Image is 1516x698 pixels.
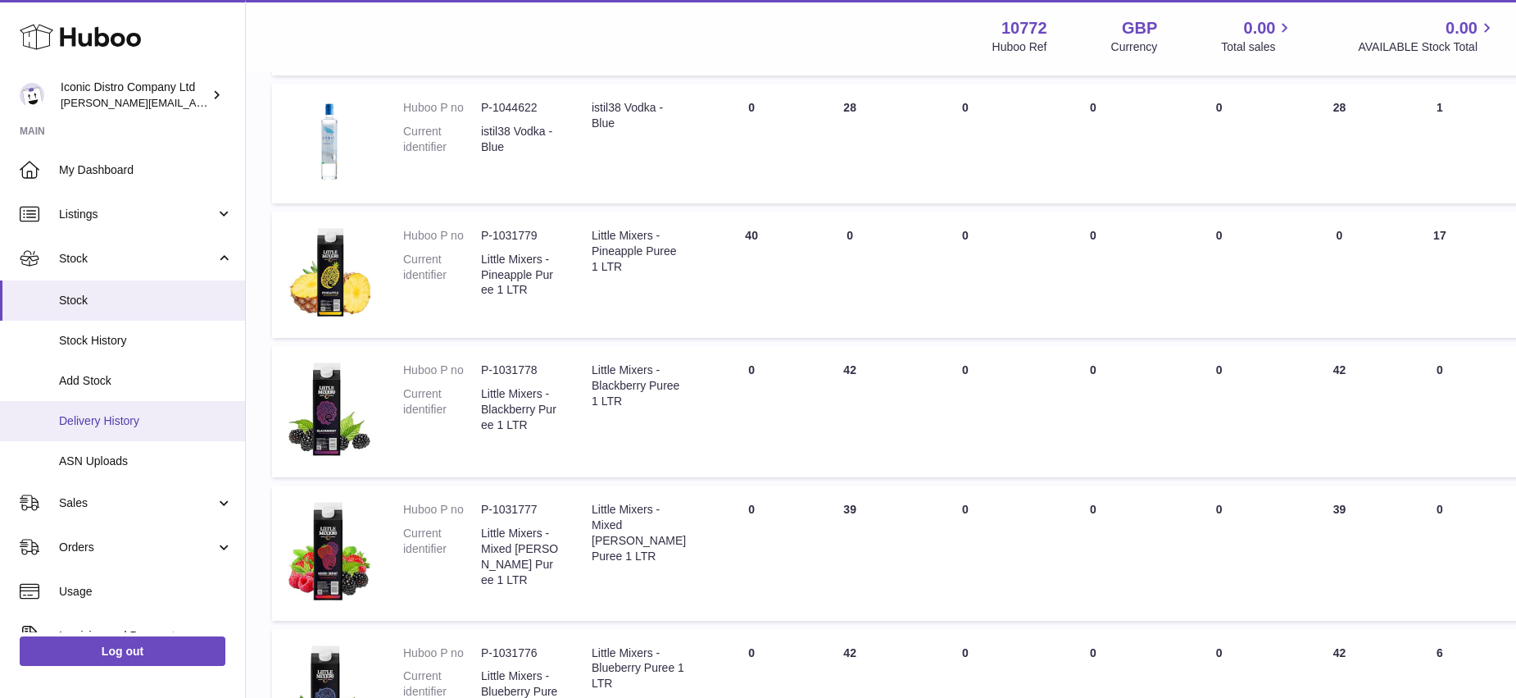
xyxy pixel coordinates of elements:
span: 0 [1216,101,1223,114]
span: Stock [59,293,233,308]
dt: Huboo P no [403,502,481,518]
td: 0 [1032,346,1155,477]
img: product image [288,502,370,600]
span: Listings [59,207,216,222]
span: ASN Uploads [59,454,233,469]
dd: Little Mixers - Pineapple Puree 1 LTR [481,252,559,299]
div: Little Mixers - Pineapple Puree 1 LTR [592,228,686,275]
dt: Current identifier [403,252,481,299]
span: Stock History [59,333,233,349]
strong: GBP [1122,17,1157,39]
dd: P-1031778 [481,363,559,378]
dt: Huboo P no [403,363,481,378]
td: 0 [899,212,1032,338]
span: Add Stock [59,373,233,389]
span: 0.00 [1446,17,1477,39]
div: Currency [1111,39,1158,55]
td: 0 [899,346,1032,477]
td: 0 [702,486,801,620]
span: My Dashboard [59,162,233,178]
span: AVAILABLE Stock Total [1358,39,1496,55]
a: Log out [20,636,225,666]
td: 17 [1395,212,1484,338]
div: Iconic Distro Company Ltd [61,80,208,111]
dd: P-1031779 [481,228,559,244]
img: product image [288,363,370,457]
span: Delivery History [59,413,233,429]
dd: Little Mixers - Mixed [PERSON_NAME] Puree 1 LTR [481,526,559,588]
td: 0 [1032,212,1155,338]
span: 0 [1216,229,1223,242]
div: Little Mixers - Mixed [PERSON_NAME] Puree 1 LTR [592,502,686,564]
td: 40 [702,212,801,338]
dt: Huboo P no [403,228,481,244]
dd: P-1031777 [481,502,559,518]
dt: Current identifier [403,386,481,433]
dd: P-1031776 [481,646,559,661]
td: 0 [1032,84,1155,203]
dt: Current identifier [403,124,481,155]
img: product image [288,228,370,317]
span: Total sales [1221,39,1294,55]
td: 0 [899,486,1032,620]
span: [PERSON_NAME][EMAIL_ADDRESS][DOMAIN_NAME] [61,96,329,109]
dt: Current identifier [403,526,481,588]
a: 0.00 Total sales [1221,17,1294,55]
strong: 10772 [1001,17,1047,39]
span: 0.00 [1244,17,1276,39]
td: 28 [1284,84,1396,203]
td: 1 [1395,84,1484,203]
td: 39 [801,486,899,620]
span: Orders [59,540,216,555]
td: 0 [702,84,801,203]
span: Usage [59,584,233,600]
dd: istil38 Vodka - Blue [481,124,559,155]
span: Sales [59,495,216,511]
td: 0 [1284,212,1396,338]
dd: Little Mixers - Blackberry Puree 1 LTR [481,386,559,433]
td: 0 [702,346,801,477]
dt: Huboo P no [403,100,481,116]
td: 0 [899,84,1032,203]
img: paul@iconicdistro.com [20,83,44,107]
span: Stock [59,251,216,267]
td: 0 [1032,486,1155,620]
div: Little Mixers - Blackberry Puree 1 LTR [592,363,686,409]
div: Little Mixers - Blueberry Puree 1 LTR [592,646,686,692]
div: Huboo Ref [992,39,1047,55]
td: 0 [801,212,899,338]
img: product image [288,100,370,183]
td: 39 [1284,486,1396,620]
td: 42 [801,346,899,477]
dd: P-1044622 [481,100,559,116]
span: Invoicing and Payments [59,628,216,644]
dt: Huboo P no [403,646,481,661]
td: 42 [1284,346,1396,477]
span: 0 [1216,363,1223,376]
span: 0 [1216,646,1223,659]
span: 0 [1216,503,1223,516]
td: 0 [1395,346,1484,477]
div: istil38 Vodka - Blue [592,100,686,131]
td: 0 [1395,486,1484,620]
td: 28 [801,84,899,203]
a: 0.00 AVAILABLE Stock Total [1358,17,1496,55]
